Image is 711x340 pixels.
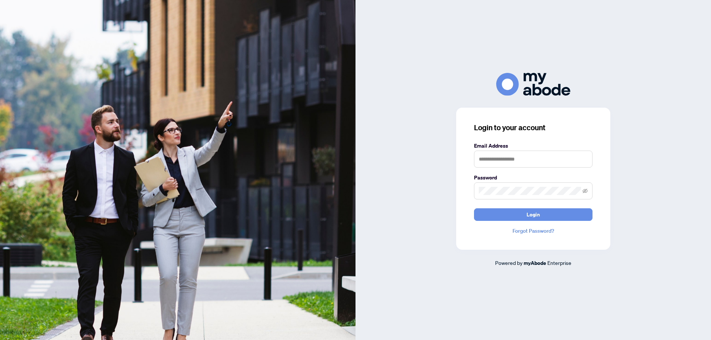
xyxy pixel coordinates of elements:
[474,122,592,133] h3: Login to your account
[524,259,546,267] a: myAbode
[474,142,592,150] label: Email Address
[474,208,592,221] button: Login
[527,209,540,221] span: Login
[474,174,592,182] label: Password
[583,188,588,193] span: eye-invisible
[495,259,523,266] span: Powered by
[547,259,571,266] span: Enterprise
[474,227,592,235] a: Forgot Password?
[496,73,570,95] img: ma-logo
